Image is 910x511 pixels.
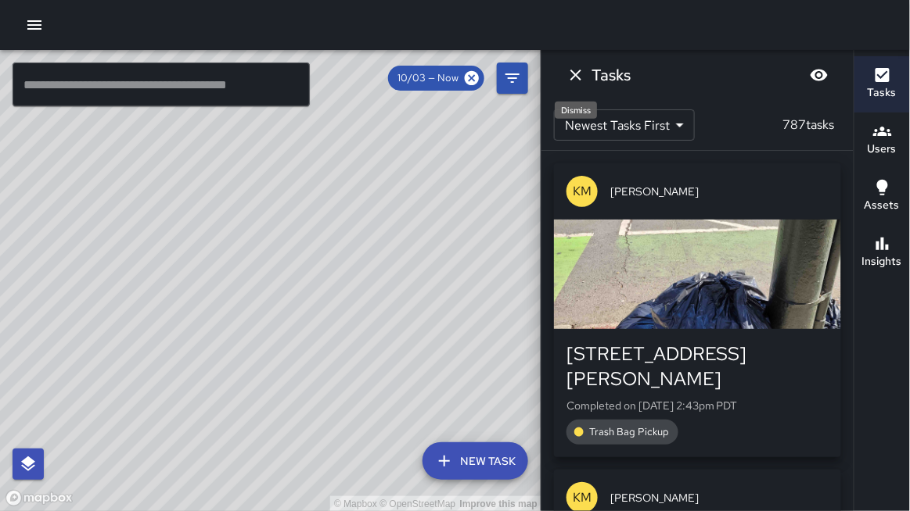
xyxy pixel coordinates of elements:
button: Tasks [854,56,910,113]
div: Newest Tasks First [554,109,695,141]
button: Users [854,113,910,169]
span: [PERSON_NAME] [610,490,829,506]
button: Assets [854,169,910,225]
h6: Tasks [868,84,897,102]
div: 10/03 — Now [388,66,484,91]
h6: Tasks [592,63,631,88]
h6: Insights [862,253,902,270]
button: New Task [423,442,528,480]
button: Dismiss [560,59,592,91]
span: Trash Bag Pickup [580,424,678,440]
button: Blur [804,59,835,91]
p: KM [573,488,592,507]
button: Filters [497,63,528,94]
span: 10/03 — Now [388,70,468,86]
button: Insights [854,225,910,281]
button: KM[PERSON_NAME][STREET_ADDRESS][PERSON_NAME]Completed on [DATE] 2:43pm PDTTrash Bag Pickup [554,163,841,457]
h6: Users [868,141,897,158]
div: [STREET_ADDRESS][PERSON_NAME] [567,341,829,391]
h6: Assets [865,197,900,214]
span: [PERSON_NAME] [610,184,829,199]
p: Completed on [DATE] 2:43pm PDT [567,398,829,413]
div: Dismiss [555,102,597,119]
p: 787 tasks [777,116,841,134]
p: KM [573,182,592,201]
